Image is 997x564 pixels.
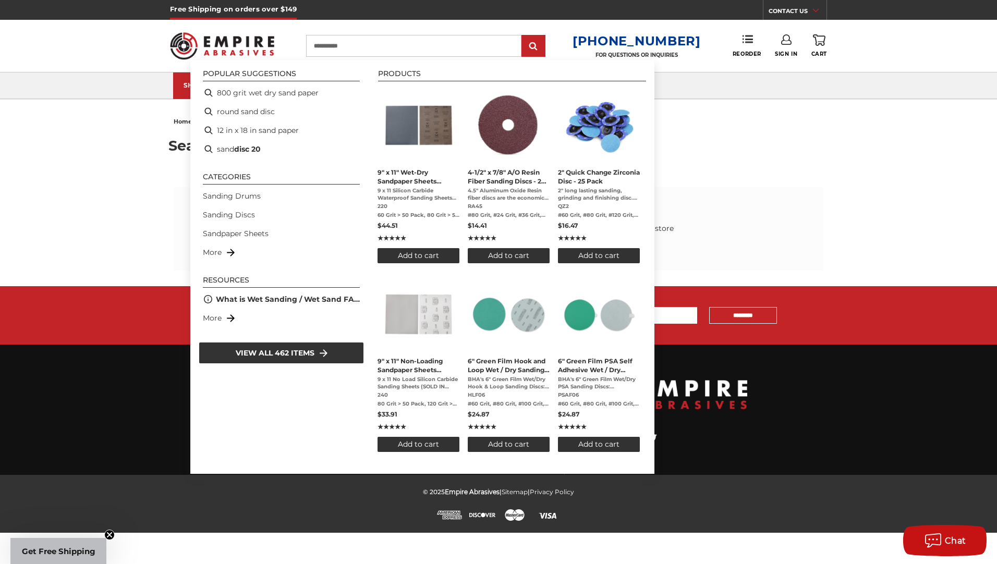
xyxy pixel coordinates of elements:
button: Add to cart [378,248,459,263]
li: sand disc 20 [199,140,364,158]
span: 4-1/2" x 7/8" A/O Resin Fiber Sanding Discs - 25 Pack [468,168,550,186]
li: What is Wet Sanding / Wet Sand FAQ [199,290,364,309]
p: © 2025 | | [423,485,574,498]
h1: Search results [168,139,829,153]
li: Popular suggestions [203,70,360,81]
a: 2" Quick Change Zirconia Disc - 25 Pack [558,88,640,263]
span: $44.51 [378,222,398,229]
span: 9 x 11 Silicon Carbide Waterproof Sanding Sheets (SOLD IN PACKS OF 50 SHEETS) [PERSON_NAME] 9" x ... [378,187,459,202]
button: Add to cart [558,248,640,263]
li: Resources [203,276,360,288]
a: Sitemap [502,488,528,496]
span: #60 Grit, #80 Grit, #120 Grit, #40 Grit [558,212,640,219]
a: 9" x 11" Wet-Dry Sandpaper Sheets Silicon Carbide [378,88,459,263]
span: 9 x 11 No Load Silicon Carbide Sanding Sheets (SOLD IN PACKS OF 50 SHEETS FOR 80 GRIT & 100 SHEET... [378,376,459,390]
li: More [199,243,364,262]
img: Empire Abrasives [170,26,274,66]
span: ★★★★★ [468,234,496,243]
li: round sand disc [199,102,364,121]
span: BHA's 6" Green Film Wet/Dry PSA Sanding Discs: Professional-Grade, Long-Lasting, Low-Dust BHA's 6... [558,376,640,390]
li: 6" Green Film PSA Self Adhesive Wet / Dry Sanding Discs - 50 Pack [554,272,644,456]
li: Sanding Discs [199,205,364,224]
span: $33.91 [378,410,397,418]
span: View all 462 items [236,347,314,359]
span: Chat [945,536,966,546]
span: #60 Grit, #80 Grit, #100 Grit, #120 Grit, #180 Grit, #220 Grit, #320 Grit, #400 Grit, #600 Grit, ... [468,400,550,408]
a: Sanding Drums [203,191,261,202]
a: 9" x 11" Non-Loading Sandpaper Sheets Silicon Carbide [378,276,459,452]
a: 6" Green Film Hook and Loop Wet / Dry Sanding Discs - 50 Pack [468,276,550,452]
span: 6" Green Film Hook and Loop Wet / Dry Sanding Discs - 50 Pack [468,357,550,374]
span: 6" Green Film PSA Self Adhesive Wet / Dry Sanding Discs - 50 Pack [558,357,640,374]
a: CONTACT US [769,5,826,20]
img: 6-inch 60-grit green film hook and loop sanding discs with fast cutting aluminum oxide for coarse... [471,276,546,352]
b: disc 20 [234,144,261,155]
span: home [174,118,192,125]
li: Sanding Drums [199,187,364,205]
img: Empire Abrasives Logo Image [591,375,747,415]
a: Reorder [733,34,761,57]
span: 80 Grit > 50 Pack, 120 Grit > 100 Pack, 150 Grit > 100 Pack, 180 Grit > 100 Pack, 220 Grit > 100 ... [378,400,459,408]
li: 9" x 11" Non-Loading Sandpaper Sheets Silicon Carbide [373,272,464,456]
span: 220 [378,203,459,210]
li: 800 grit wet dry sand paper [199,83,364,102]
li: Products [378,70,646,81]
span: ★★★★★ [558,234,587,243]
li: 2" Quick Change Zirconia Disc - 25 Pack [554,83,644,267]
li: Sandpaper Sheets [199,224,364,243]
li: 12 in x 18 in sand paper [199,121,364,140]
p: FOR QUESTIONS OR INQUIRIES [573,52,701,58]
span: $14.41 [468,222,487,229]
li: View all 462 items [199,342,364,364]
img: 9 inch x 11 inch Silicon Carbide Sandpaper Sheet [381,276,456,352]
span: ★★★★★ [558,422,587,432]
span: HLF06 [468,391,550,399]
li: 6" Green Film Hook and Loop Wet / Dry Sanding Discs - 50 Pack [464,272,554,456]
span: 2" Quick Change Zirconia Disc - 25 Pack [558,168,640,186]
button: Close teaser [104,530,115,540]
span: #80 Grit, #24 Grit, #36 Grit, #60 Grit, #120 Grit [468,212,550,219]
span: Cart [811,51,827,57]
span: ★★★★★ [378,422,406,432]
span: BHA's 6" Green Film Wet/Dry Hook & Loop Sanding Discs: Professional-Grade, Long-Lasting, Low-Dust... [468,376,550,390]
a: Cart [811,34,827,57]
div: SHOP CATEGORIES [184,81,267,89]
button: Add to cart [378,437,459,452]
span: $16.47 [558,222,578,229]
li: 9" x 11" Wet-Dry Sandpaper Sheets Silicon Carbide [373,83,464,267]
span: ★★★★★ [468,422,496,432]
span: 60 Grit > 50 Pack, 80 Grit > 50 Pack, 100 Grit > 50 Pack, 120 Grit > 50 Pack, 150 Grit > 50 Pack,... [378,212,459,219]
a: What is Wet Sanding / Wet Sand FAQ [216,294,360,305]
span: $24.87 [558,410,579,418]
a: 4-1/2" x 7/8" A/O Resin Fiber Sanding Discs - 25 Pack [468,88,550,263]
a: Sandpaper Sheets [203,228,269,239]
li: 4-1/2" x 7/8" A/O Resin Fiber Sanding Discs - 25 Pack [464,83,554,267]
img: 6-inch 600-grit green film PSA disc with green polyester film backing for metal grinding and bare... [561,276,637,352]
button: Add to cart [468,248,550,263]
span: 2" long lasting sanding, grinding and finishing disc. Lasts twice as long as Aluminum Oxide alter... [558,187,640,202]
a: 6" Green Film PSA Self Adhesive Wet / Dry Sanding Discs - 50 Pack [558,276,640,452]
button: Add to cart [558,437,640,452]
a: Sanding Discs [203,210,255,220]
span: ★★★★★ [378,234,406,243]
span: PSAF06 [558,391,640,399]
div: Instant Search Results [190,60,654,474]
span: 9" x 11" Wet-Dry Sandpaper Sheets Silicon Carbide [378,168,459,186]
span: #60 Grit, #80 Grit, #100 Grit, #120 Grit, #180 Grit, #220 Grit, #320 Grit, #400 Grit, #600 Grit, ... [558,400,640,408]
button: Add to cart [468,437,550,452]
span: QZ2 [558,203,640,210]
a: [PHONE_NUMBER] [573,33,701,48]
span: Empire Abrasives [445,488,500,496]
span: RA45 [468,203,550,210]
span: 4.5" Aluminum Oxide Resin fiber discs are the economical choice when looking to grind or finish a... [468,187,550,202]
li: Categories [203,173,360,185]
span: Sign In [775,51,797,57]
span: Reorder [733,51,761,57]
a: Privacy Policy [530,488,574,496]
span: $24.87 [468,410,489,418]
span: Get Free Shipping [22,546,95,556]
img: Assortment of 2-inch Metalworking Discs, 80 Grit, Quick Change, with durable Zirconia abrasive by... [561,88,637,163]
li: More [199,309,364,327]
